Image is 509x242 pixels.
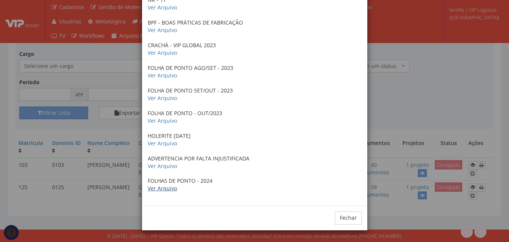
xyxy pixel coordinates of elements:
button: Fechar [335,211,362,224]
p: FOLHA DE PONTO SET/OUT - 2023 [148,87,362,102]
a: Ver Arquivo [148,94,177,102]
a: Ver Arquivo [148,162,177,170]
a: Ver Arquivo [148,185,177,192]
p: ADVERTENCIA POR FALTA INJUSTIFICADA [148,155,362,170]
p: HOLERITE [DATE] [148,132,362,147]
p: FOLHA DE PONTO - OUT/2023 [148,109,362,125]
a: Ver Arquivo [148,117,177,124]
a: Ver Arquivo [148,72,177,79]
a: Ver Arquivo [148,49,177,56]
p: CRACHÁ - VIP GLOBAL 2023 [148,42,362,57]
a: Ver Arquivo [148,4,177,11]
p: FOLHA DE PONTO AGO/SET - 2023 [148,64,362,79]
p: FOLHAS DE PONTO - 2024 [148,177,362,192]
a: Ver Arquivo [148,140,177,147]
a: Ver Arquivo [148,26,177,34]
p: BPF - BOAS PRÁTICAS DE FABRICAÇÃO [148,19,362,34]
